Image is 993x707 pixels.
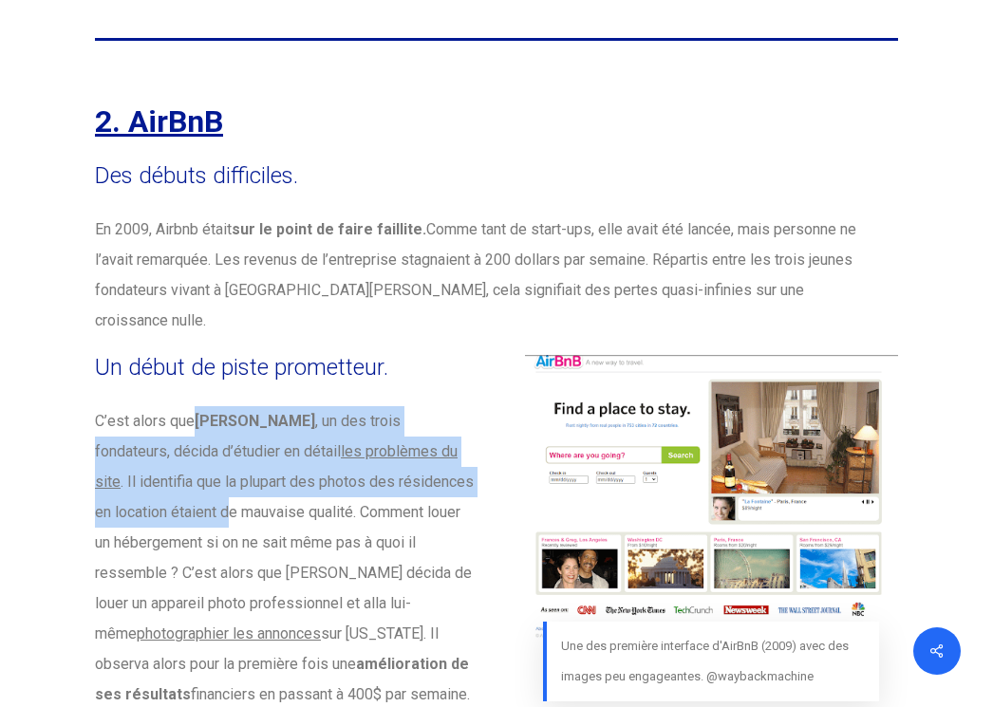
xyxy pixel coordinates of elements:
[195,412,315,430] b: [PERSON_NAME]
[95,355,506,380] h4: Un début de piste prometteur.
[137,624,321,642] u: photographier les annonces
[95,655,469,703] b: amélioration de ses résultats
[543,622,879,701] figcaption: Une des première interface d'AirBnB (2009) avec des images peu engageantes. @waybackmachine
[95,442,458,491] u: les problèmes du site
[232,220,426,238] b: sur le point de faire faillite.
[95,214,870,336] p: En 2009, Airbnb était Comme tant de start-ups, elle avait été lancée, mais personne ne l’avait re...
[95,107,898,137] h3: 2. AirBnB
[95,163,898,188] h4: Des débuts difficiles.
[525,355,898,645] img: AirBnB old interface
